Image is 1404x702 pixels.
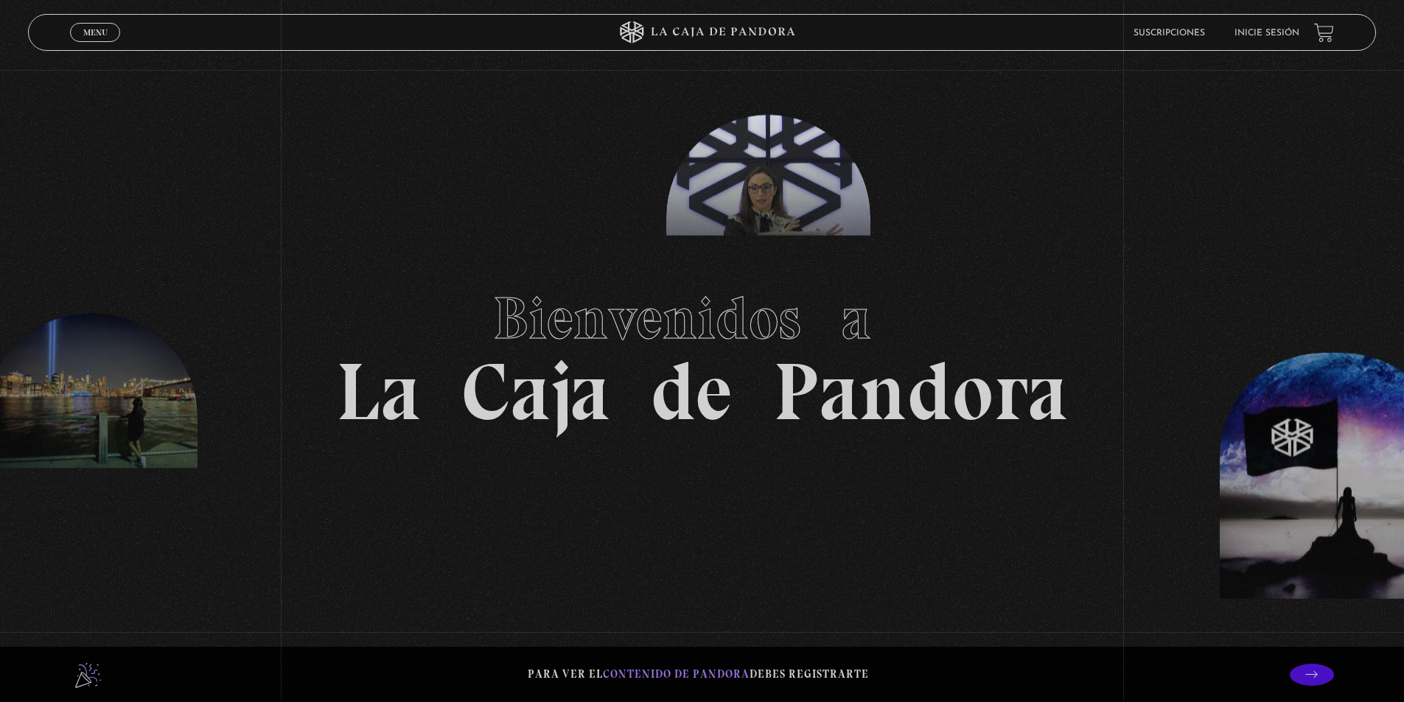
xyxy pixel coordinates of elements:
[78,41,113,51] span: Cerrar
[83,28,108,37] span: Menu
[603,667,750,681] span: contenido de Pandora
[493,283,912,354] span: Bienvenidos a
[528,664,869,684] p: Para ver el debes registrarte
[336,270,1068,432] h1: La Caja de Pandora
[1234,29,1299,38] a: Inicie sesión
[1314,23,1334,43] a: View your shopping cart
[1134,29,1205,38] a: Suscripciones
